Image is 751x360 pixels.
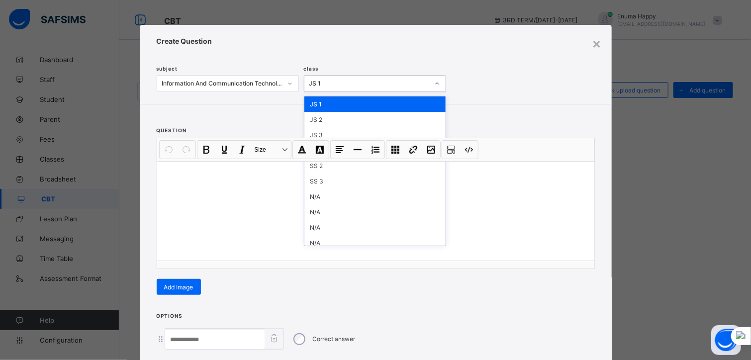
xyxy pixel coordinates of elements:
span: Options [157,313,183,319]
button: Horizontal line [349,141,366,158]
button: Italic [234,141,251,158]
button: Size [252,141,290,158]
button: Redo [178,141,195,158]
div: × [592,35,602,52]
button: Open asap [711,325,741,355]
div: JS 1 [304,96,446,112]
div: N/A [304,235,446,251]
button: Table [387,141,404,158]
button: List [367,141,384,158]
span: Create Question [157,37,595,45]
div: SS 2 [304,158,446,174]
div: N/A [304,204,446,220]
div: N/A [304,189,446,204]
span: question [157,127,187,133]
button: Link [405,141,422,158]
span: subject [157,66,178,72]
button: Highlight Color [311,141,328,158]
button: Code view [461,141,477,158]
button: Font Color [293,141,310,158]
button: Align [331,141,348,158]
button: Show blocks [443,141,460,158]
div: JS 3 [304,127,446,143]
button: Bold [198,141,215,158]
button: Image [423,141,440,158]
div: JS 1 [309,80,430,88]
label: Correct answer [312,335,355,343]
button: Underline [216,141,233,158]
div: JS 2 [304,112,446,127]
div: SS 3 [304,174,446,189]
button: Undo [160,141,177,158]
span: class [304,66,319,72]
div: Information And Communication Technology [162,80,282,88]
span: Add Image [164,283,193,291]
div: Correct answer [157,328,595,350]
div: N/A [304,220,446,235]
